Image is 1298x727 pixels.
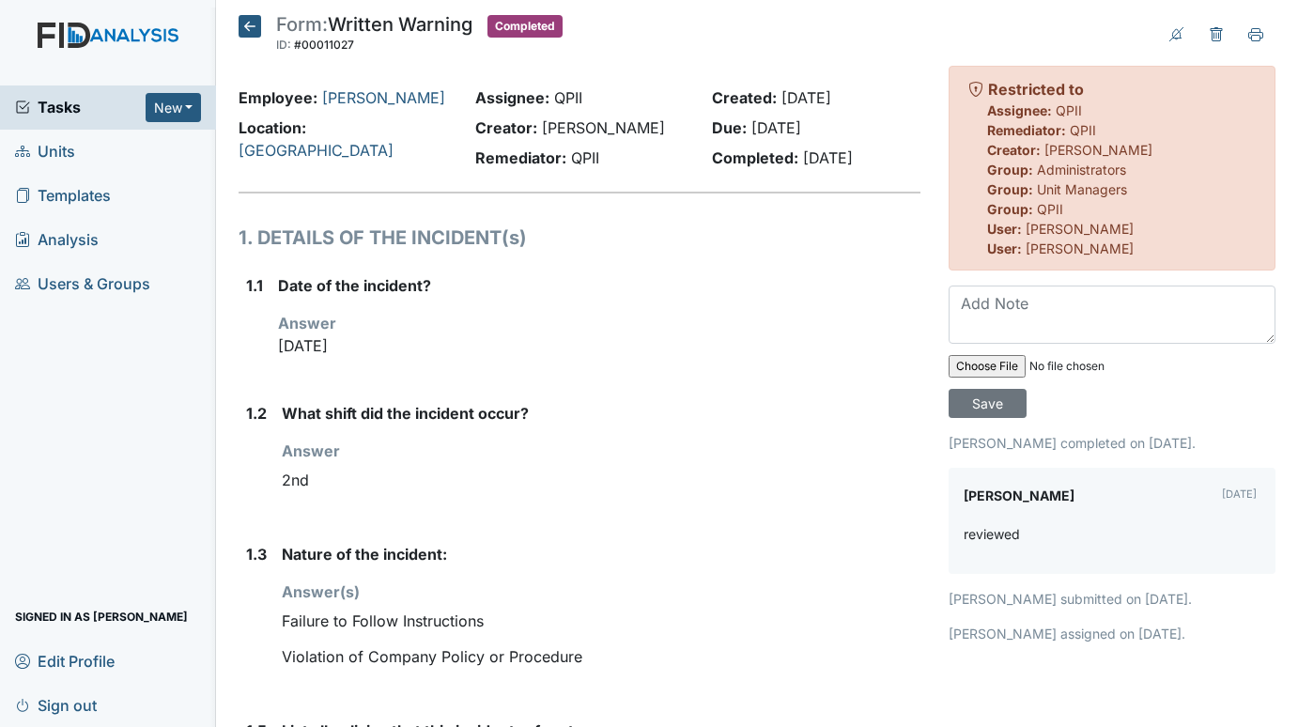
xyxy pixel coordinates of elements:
[964,483,1074,509] label: [PERSON_NAME]
[246,274,263,297] label: 1.1
[282,543,447,565] label: Nature of the incident:
[949,433,1275,453] p: [PERSON_NAME] completed on [DATE].
[475,148,566,167] strong: Remediator:
[949,624,1275,643] p: [PERSON_NAME] assigned on [DATE].
[781,88,831,107] span: [DATE]
[1026,240,1134,256] span: [PERSON_NAME]
[282,639,920,674] div: Violation of Company Policy or Procedure
[475,88,549,107] strong: Assignee:
[1070,122,1096,138] span: QPII
[239,141,394,160] a: [GEOGRAPHIC_DATA]
[475,118,537,137] strong: Creator:
[949,389,1027,418] input: Save
[987,122,1066,138] strong: Remediator:
[282,462,920,498] div: 2nd
[803,148,853,167] span: [DATE]
[276,15,472,56] div: Written Warning
[949,589,1275,609] p: [PERSON_NAME] submitted on [DATE].
[278,274,431,297] label: Date of the incident?
[542,118,665,137] span: [PERSON_NAME]
[987,240,1022,256] strong: User:
[294,38,354,52] span: #00011027
[987,102,1052,118] strong: Assignee:
[15,137,75,166] span: Units
[987,181,1033,197] strong: Group:
[1026,221,1134,237] span: [PERSON_NAME]
[322,88,445,107] a: [PERSON_NAME]
[282,441,340,460] strong: Answer
[712,118,747,137] strong: Due:
[15,225,99,255] span: Analysis
[15,690,97,719] span: Sign out
[15,646,115,675] span: Edit Profile
[554,88,582,107] span: QPII
[988,80,1084,99] strong: Restricted to
[15,602,188,631] span: Signed in as [PERSON_NAME]
[1222,487,1257,501] small: [DATE]
[1056,102,1082,118] span: QPII
[146,93,202,122] button: New
[282,582,360,601] strong: Answer(s)
[987,162,1033,178] strong: Group:
[712,88,777,107] strong: Created:
[987,201,1033,217] strong: Group:
[571,148,599,167] span: QPII
[278,314,336,333] strong: Answer
[276,38,291,52] span: ID:
[239,118,306,137] strong: Location:
[987,221,1022,237] strong: User:
[751,118,801,137] span: [DATE]
[1037,181,1127,197] span: Unit Managers
[487,15,563,38] span: Completed
[1044,142,1152,158] span: [PERSON_NAME]
[278,334,920,357] p: [DATE]
[15,181,111,210] span: Templates
[239,88,317,107] strong: Employee:
[1037,162,1126,178] span: Administrators
[239,224,920,252] h1: 1. DETAILS OF THE INCIDENT(s)
[712,148,798,167] strong: Completed:
[964,524,1020,544] p: reviewed
[1037,201,1063,217] span: QPII
[282,402,529,425] label: What shift did the incident occur?
[276,13,328,36] span: Form:
[282,603,920,639] div: Failure to Follow Instructions
[246,543,267,565] label: 1.3
[987,142,1041,158] strong: Creator:
[15,270,150,299] span: Users & Groups
[15,96,146,118] a: Tasks
[246,402,267,425] label: 1.2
